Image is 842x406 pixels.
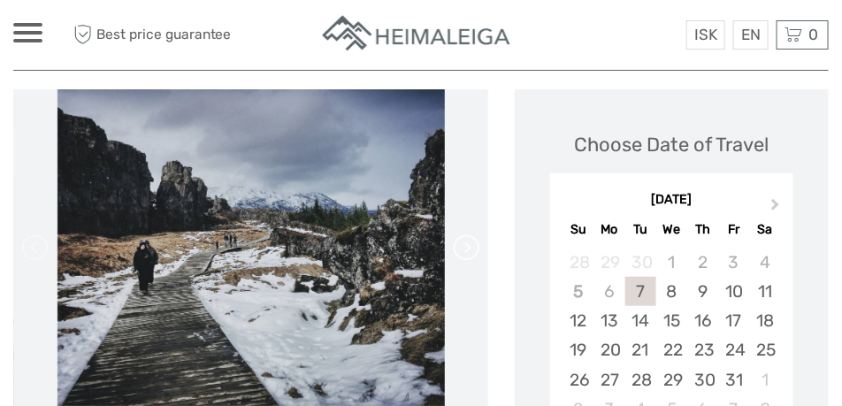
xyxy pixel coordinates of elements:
[656,248,687,277] div: Not available Wednesday, October 1st, 2025
[550,191,793,210] div: [DATE]
[718,218,749,241] div: Fr
[718,335,749,364] div: Choose Friday, October 24th, 2025
[563,365,593,395] div: Choose Sunday, October 26th, 2025
[563,306,593,335] div: Choose Sunday, October 12th, 2025
[563,248,593,277] div: Not available Sunday, September 28th, 2025
[749,277,780,306] div: Choose Saturday, October 11th, 2025
[594,306,625,335] div: Choose Monday, October 13th, 2025
[625,248,656,277] div: Not available Tuesday, September 30th, 2025
[656,365,687,395] div: Choose Wednesday, October 29th, 2025
[718,365,749,395] div: Choose Friday, October 31st, 2025
[625,365,656,395] div: Choose Tuesday, October 28th, 2025
[687,218,718,241] div: Th
[320,13,515,57] img: Apartments in Reykjavik
[694,26,717,43] span: ISK
[575,131,769,158] div: Choose Date of Travel
[594,218,625,241] div: Mo
[563,218,593,241] div: Su
[656,306,687,335] div: Choose Wednesday, October 15th, 2025
[625,335,656,364] div: Choose Tuesday, October 21st, 2025
[718,306,749,335] div: Choose Friday, October 17th, 2025
[563,277,593,306] div: Not available Sunday, October 5th, 2025
[687,306,718,335] div: Choose Thursday, October 16th, 2025
[718,277,749,306] div: Choose Friday, October 10th, 2025
[625,277,656,306] div: Choose Tuesday, October 7th, 2025
[656,335,687,364] div: Choose Wednesday, October 22nd, 2025
[749,365,780,395] div: Choose Saturday, November 1st, 2025
[594,248,625,277] div: Not available Monday, September 29th, 2025
[733,20,769,50] div: EN
[687,335,718,364] div: Choose Thursday, October 23rd, 2025
[749,248,780,277] div: Not available Saturday, October 4th, 2025
[594,335,625,364] div: Choose Monday, October 20th, 2025
[69,20,232,50] span: Best price guarantee
[749,218,780,241] div: Sa
[749,335,780,364] div: Choose Saturday, October 25th, 2025
[687,365,718,395] div: Choose Thursday, October 30th, 2025
[625,218,656,241] div: Tu
[687,277,718,306] div: Choose Thursday, October 9th, 2025
[687,248,718,277] div: Not available Thursday, October 2nd, 2025
[656,277,687,306] div: Choose Wednesday, October 8th, 2025
[625,306,656,335] div: Choose Tuesday, October 14th, 2025
[763,195,792,224] button: Next Month
[594,277,625,306] div: Not available Monday, October 6th, 2025
[594,365,625,395] div: Choose Monday, October 27th, 2025
[806,26,821,43] span: 0
[718,248,749,277] div: Not available Friday, October 3rd, 2025
[749,306,780,335] div: Choose Saturday, October 18th, 2025
[656,218,687,241] div: We
[563,335,593,364] div: Choose Sunday, October 19th, 2025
